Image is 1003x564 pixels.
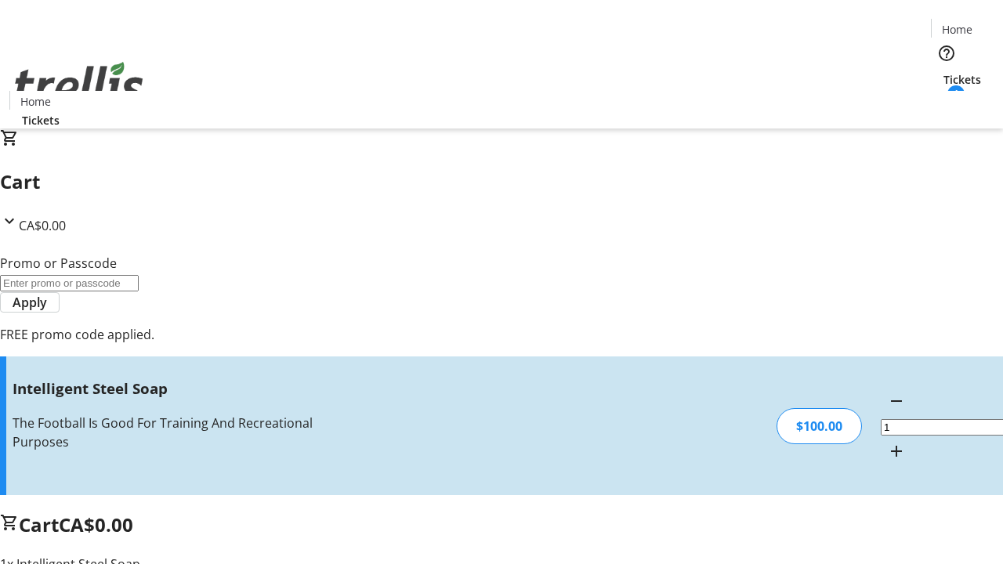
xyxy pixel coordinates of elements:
a: Tickets [9,112,72,128]
button: Cart [931,88,962,119]
div: The Football Is Good For Training And Recreational Purposes [13,414,355,451]
span: CA$0.00 [59,512,133,537]
span: Home [20,93,51,110]
button: Decrement by one [881,385,912,417]
span: CA$0.00 [19,217,66,234]
a: Tickets [931,71,994,88]
a: Home [10,93,60,110]
div: $100.00 [777,408,862,444]
button: Increment by one [881,436,912,467]
span: Home [942,21,972,38]
span: Apply [13,293,47,312]
a: Home [932,21,982,38]
img: Orient E2E Organization UZ4tP1Dm5l's Logo [9,45,149,123]
span: Tickets [22,112,60,128]
button: Help [931,38,962,69]
span: Tickets [943,71,981,88]
h3: Intelligent Steel Soap [13,378,355,399]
